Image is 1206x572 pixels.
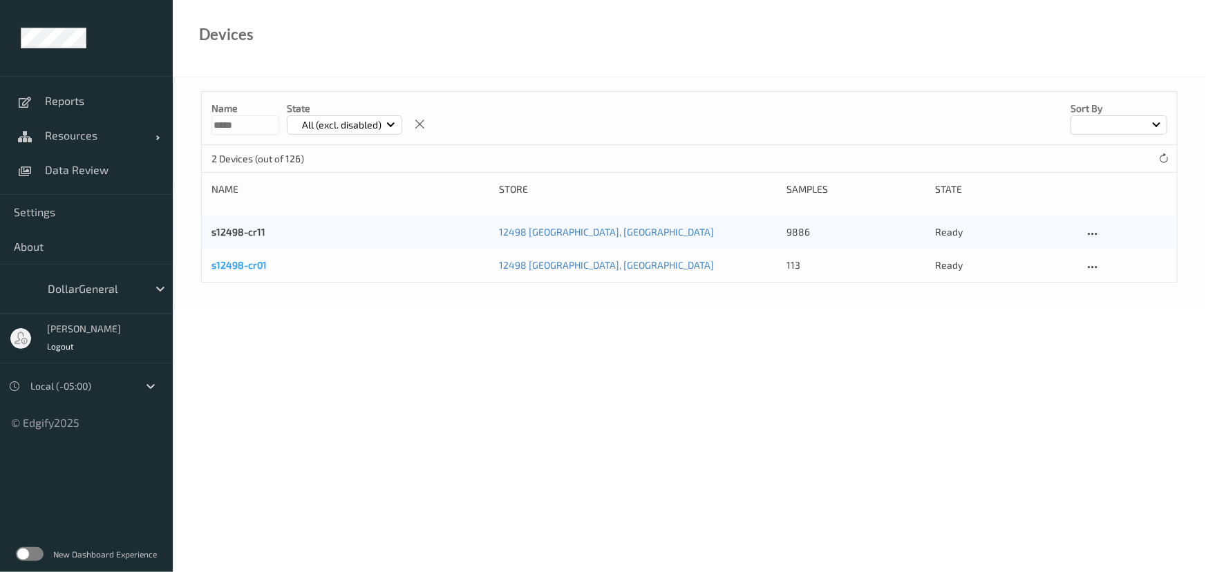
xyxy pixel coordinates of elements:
p: State [287,102,402,115]
p: Name [211,102,279,115]
div: Store [499,182,777,196]
div: Name [211,182,489,196]
a: s12498-cr01 [211,259,267,271]
div: 113 [786,258,925,272]
p: ready [935,258,1074,272]
div: State [935,182,1074,196]
div: Samples [786,182,925,196]
p: ready [935,225,1074,239]
p: 2 Devices (out of 126) [211,152,315,166]
a: 12498 [GEOGRAPHIC_DATA], [GEOGRAPHIC_DATA] [499,259,714,271]
div: Devices [199,28,254,41]
p: All (excl. disabled) [297,118,386,132]
div: 9886 [786,225,925,239]
a: 12498 [GEOGRAPHIC_DATA], [GEOGRAPHIC_DATA] [499,226,714,238]
a: s12498-cr11 [211,226,265,238]
p: Sort by [1071,102,1167,115]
